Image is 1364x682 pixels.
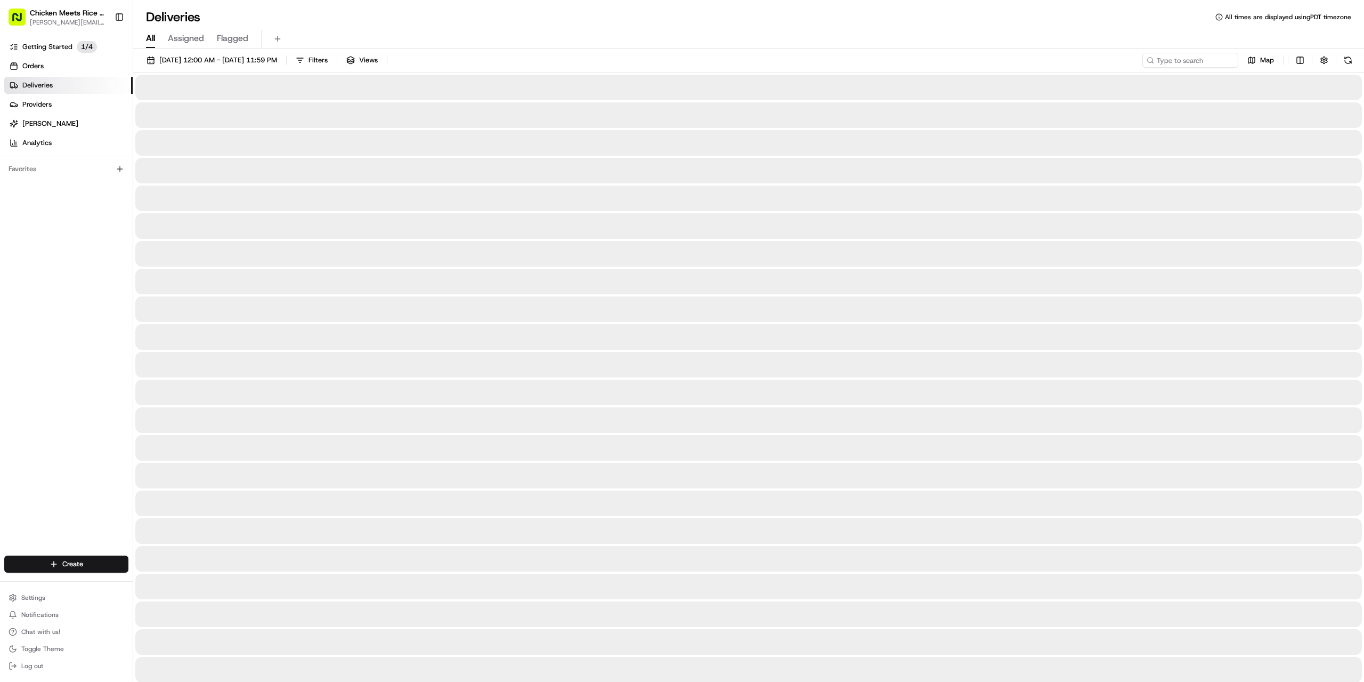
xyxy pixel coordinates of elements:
input: Type to search [1142,53,1238,68]
span: Filters [308,55,328,65]
span: Deliveries [22,81,53,90]
span: Log out [21,662,43,670]
span: Getting Started [22,42,72,52]
h1: Deliveries [146,9,200,26]
button: Refresh [1341,53,1355,68]
span: All times are displayed using PDT timezone [1225,13,1351,21]
button: Views [342,53,383,68]
span: Chat with us! [21,628,60,636]
span: Notifications [21,611,59,619]
button: Log out [4,659,128,673]
a: Deliveries [4,77,133,94]
a: Getting Started1/4 [4,38,133,55]
a: [PERSON_NAME] [4,115,133,132]
span: Flagged [217,32,248,45]
span: Views [359,55,378,65]
button: Chicken Meets Rice - Cupertino [30,7,106,18]
button: Chicken Meets Rice - Cupertino[PERSON_NAME][EMAIL_ADDRESS][DOMAIN_NAME] [4,4,110,30]
div: Favorites [4,161,128,178]
button: [PERSON_NAME][EMAIL_ADDRESS][DOMAIN_NAME] [30,18,106,27]
span: Map [1260,55,1274,65]
span: Orders [22,61,44,71]
a: Analytics [4,134,133,151]
span: Assigned [168,32,204,45]
button: [DATE] 12:00 AM - [DATE] 11:59 PM [142,53,282,68]
span: Analytics [22,138,52,148]
button: Settings [4,590,128,605]
button: Chat with us! [4,624,128,639]
p: 1 / 4 [77,41,97,53]
a: Providers [4,96,133,113]
a: Orders [4,58,133,75]
span: Toggle Theme [21,645,64,653]
span: Providers [22,100,52,109]
span: Settings [21,593,45,602]
button: Toggle Theme [4,641,128,656]
span: Create [62,559,83,569]
span: [PERSON_NAME] [22,119,78,129]
button: Map [1243,53,1279,68]
span: [DATE] 12:00 AM - [DATE] 11:59 PM [159,55,277,65]
button: Create [4,556,128,573]
button: Filters [291,53,332,68]
button: Notifications [4,607,128,622]
span: All [146,32,155,45]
